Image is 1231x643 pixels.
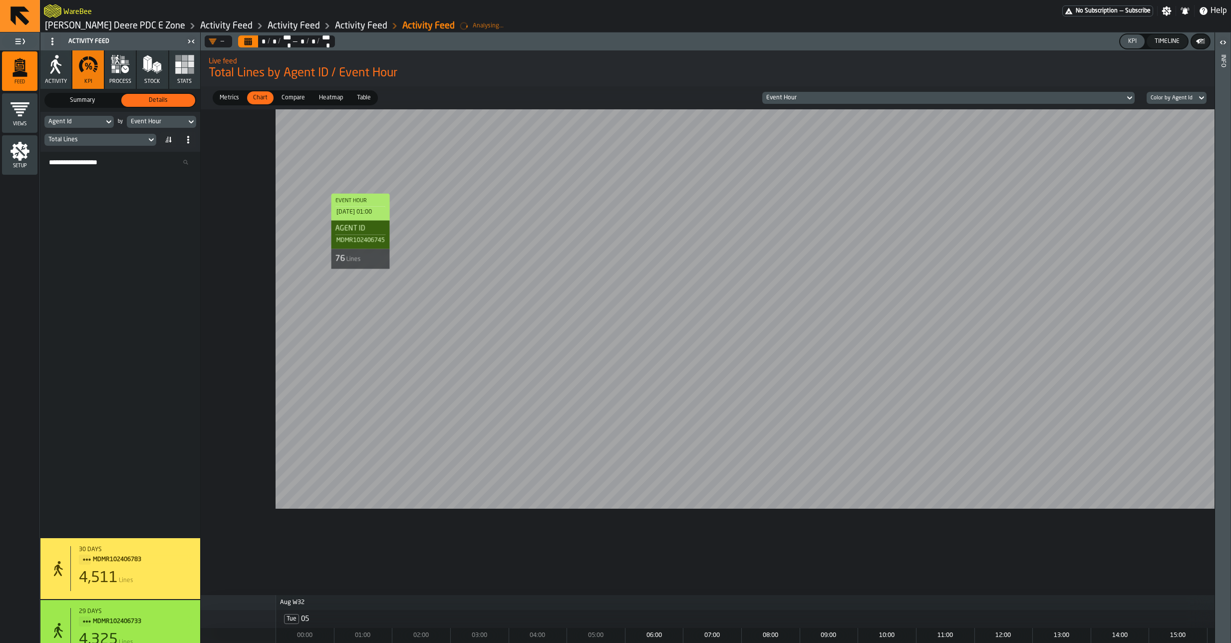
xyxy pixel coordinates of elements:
span: Table [353,93,375,102]
div: hour: 08:00 [741,628,799,643]
button: Select date range [238,35,258,47]
a: link-to-/wh/i/9d85c013-26f4-4c06-9c7d-6d35b33af13a/feed/c257da07-1cf9-4968-b774-7d3466e678d4 [335,20,387,31]
div: thumb [121,94,195,107]
div: Analysing... [473,22,504,29]
div: by [118,119,123,125]
div: Timeline [1151,38,1184,45]
div: DropdownMenuValue-agentId [48,118,100,125]
div: / [278,37,281,45]
button: button-KPI [1120,34,1145,48]
a: link-to-/wh/i/9d85c013-26f4-4c06-9c7d-6d35b33af13a/feed/c257da07-1cf9-4968-b774-7d3466e678d4 [268,20,320,31]
div: / [267,37,270,45]
span: KPI [84,78,92,85]
a: link-to-/wh/i/9d85c013-26f4-4c06-9c7d-6d35b33af13a/feed/c257da07-1cf9-4968-b774-7d3466e678d4 [402,20,455,31]
div: Select date range [259,37,267,45]
label: button-switch-multi-Compare [275,90,312,105]
li: menu Views [2,93,37,133]
div: stat- [40,538,200,599]
div: / [306,37,309,45]
h2: Sub Title [63,6,92,16]
span: Subscribe [1125,7,1151,14]
a: link-to-/wh/i/9d85c013-26f4-4c06-9c7d-6d35b33af13a/simulations [45,20,185,31]
div: thumb [214,91,245,104]
label: button-switch-multi-Summary [44,93,120,108]
div: Select date range [309,37,316,45]
div: hour: 05:00 [567,628,624,643]
li: menu Feed [2,51,37,91]
div: DropdownMenuValue-group [1143,92,1207,104]
div: Activity Feed [42,33,184,49]
div: hour: 14:00 [1091,628,1149,643]
span: MDMR102406783 [93,554,184,565]
label: button-toggle-Help [1195,5,1231,17]
div: title-Total Lines by Agent ID / Event Hour [201,50,1215,86]
div: DropdownMenuValue-group [1151,95,1193,101]
label: button-toggle-Settings [1158,6,1176,16]
div: thumb [45,94,119,107]
div: 4,511 [79,569,118,587]
label: button-toggle-Toggle Full Menu [2,34,37,48]
div: Select date range [270,37,278,45]
div: hour: 11:00 [916,628,974,643]
div: hour: 13:00 [1032,628,1090,643]
div: 29 days [79,608,192,615]
div: Menu Subscription [1062,5,1153,16]
div: Start: 8/5/2025, 3:59:08 AM - End: 8/20/2025, 8:13:43 PM [79,608,192,615]
div: Start: 8/5/2025, 12:16:14 AM - End: 8/21/2025, 3:51:12 AM [79,546,192,553]
nav: Breadcrumb [44,20,635,32]
span: Feed [2,79,37,85]
div: DropdownMenuValue-eventHour [131,118,182,125]
div: Select date range [298,37,306,45]
div: DropdownMenuValue-agentId [44,116,114,128]
div: hour: 15:00 [1149,628,1207,643]
label: button-switch-multi-Heatmap [312,90,350,105]
div: DropdownMenuValue-eventHour [127,116,196,128]
div: hour: 06:00 [625,628,683,643]
span: MDMR102406733 [93,616,184,627]
div: hour: 02:00 [392,628,450,643]
label: button-switch-multi-Details [120,93,196,108]
div: Title [79,546,192,565]
header: Info [1215,32,1231,643]
span: process [109,78,131,85]
span: Stats [177,78,192,85]
div: DropdownMenuValue-eventsCount [48,136,142,143]
a: logo-header [44,2,61,20]
button: button- [1192,34,1210,48]
div: thumb [313,91,349,104]
span: — [292,37,298,45]
div: thumb [351,91,377,104]
span: Chart [249,93,272,102]
div: hour: 09:00 [800,628,858,643]
label: button-switch-multi-Table [350,90,378,105]
div: hour: 04:00 [509,628,567,643]
h2: Sub Title [209,55,1207,65]
button: button-Timeline [1147,34,1188,48]
div: Info [1220,52,1227,641]
div: DropdownMenuValue- [205,35,232,47]
div: hour: 00:00 [276,628,333,643]
a: link-to-/wh/i/9d85c013-26f4-4c06-9c7d-6d35b33af13a/feed/c257da07-1cf9-4968-b774-7d3466e678d4 [200,20,253,31]
div: hour: 01:00 [334,628,392,643]
div: DropdownMenuValue-eventsCount [44,134,156,146]
div: Title [79,608,192,627]
span: Metrics [216,93,243,102]
label: button-switch-multi-Metrics [213,90,246,105]
span: Views [2,121,37,127]
div: thumb [247,91,274,104]
div: Select date range [238,35,335,47]
div: hour: 10:00 [858,628,916,643]
div: thumb [276,91,311,104]
span: 05 [301,615,309,623]
span: Details [123,96,193,105]
div: DropdownMenuValue- [209,37,224,45]
span: Summary [47,96,117,105]
div: KPI [1124,38,1141,45]
div: 30 days [79,546,192,553]
span: Heatmap [315,93,347,102]
div: hour: 12:00 [974,628,1032,643]
div: Select date range [319,33,331,49]
span: Total Lines by Agent ID / Event Hour [209,65,1207,81]
div: hour: 03:00 [450,628,508,643]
